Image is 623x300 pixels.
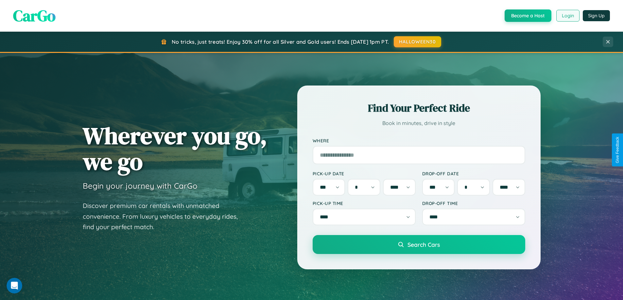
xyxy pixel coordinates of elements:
[13,5,56,26] span: CarGo
[172,39,389,45] span: No tricks, just treats! Enjoy 30% off for all Silver and Gold users! Ends [DATE] 1pm PT.
[83,200,246,232] p: Discover premium car rentals with unmatched convenience. From luxury vehicles to everyday rides, ...
[422,200,525,206] label: Drop-off Time
[407,241,440,248] span: Search Cars
[505,9,551,22] button: Become a Host
[313,235,525,254] button: Search Cars
[556,10,580,22] button: Login
[83,181,198,191] h3: Begin your journey with CarGo
[583,10,610,21] button: Sign Up
[313,118,525,128] p: Book in minutes, drive in style
[394,36,441,47] button: HALLOWEEN30
[313,101,525,115] h2: Find Your Perfect Ride
[7,278,22,293] iframe: Intercom live chat
[83,123,267,174] h1: Wherever you go, we go
[615,137,620,163] div: Give Feedback
[313,200,416,206] label: Pick-up Time
[422,171,525,176] label: Drop-off Date
[313,138,525,143] label: Where
[313,171,416,176] label: Pick-up Date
